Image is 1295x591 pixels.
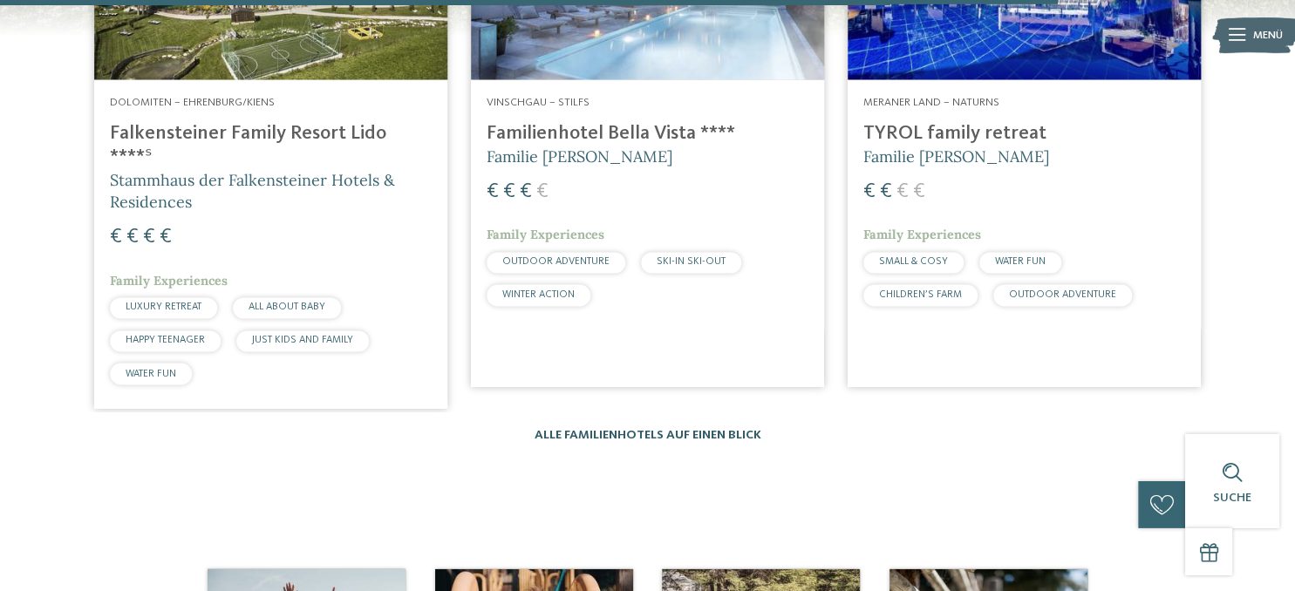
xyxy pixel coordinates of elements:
[896,182,909,203] span: €
[863,182,876,203] span: €
[110,98,275,109] span: Dolomiten – Ehrenburg/Kiens
[863,123,1185,146] h4: TYROL family retreat
[502,290,575,301] span: WINTER ACTION
[536,182,549,203] span: €
[503,182,515,203] span: €
[487,228,604,243] span: Family Experiences
[1009,290,1116,301] span: OUTDOOR ADVENTURE
[143,228,155,248] span: €
[252,336,353,346] span: JUST KIDS AND FAMILY
[110,171,395,213] span: Stammhaus der Falkensteiner Hotels & Residences
[110,274,228,289] span: Family Experiences
[126,369,176,379] span: WATER FUN
[863,98,999,109] span: Meraner Land – Naturns
[126,228,139,248] span: €
[520,182,532,203] span: €
[1213,492,1251,504] span: Suche
[995,257,1046,268] span: WATER FUN
[160,228,172,248] span: €
[487,182,499,203] span: €
[863,228,981,243] span: Family Experiences
[535,429,761,441] a: Alle Familienhotels auf einen Blick
[913,182,925,203] span: €
[502,257,610,268] span: OUTDOOR ADVENTURE
[657,257,726,268] span: SKI-IN SKI-OUT
[879,257,948,268] span: SMALL & COSY
[880,182,892,203] span: €
[487,98,590,109] span: Vinschgau – Stilfs
[110,228,122,248] span: €
[879,290,962,301] span: CHILDREN’S FARM
[487,147,672,167] span: Familie [PERSON_NAME]
[126,336,205,346] span: HAPPY TEENAGER
[487,123,808,146] h4: Familienhotel Bella Vista ****
[863,147,1049,167] span: Familie [PERSON_NAME]
[110,123,432,170] h4: Falkensteiner Family Resort Lido ****ˢ
[249,302,325,313] span: ALL ABOUT BABY
[126,302,201,313] span: LUXURY RETREAT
